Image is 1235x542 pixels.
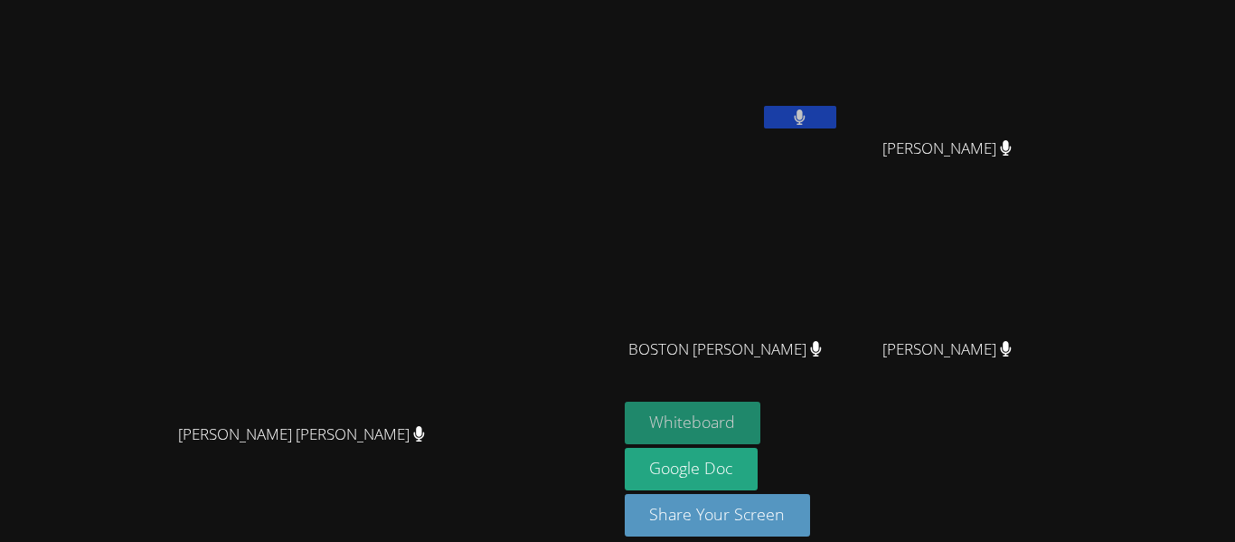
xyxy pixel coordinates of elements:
span: [PERSON_NAME] [882,337,1012,363]
button: Share Your Screen [625,494,811,537]
a: Google Doc [625,448,759,490]
button: Whiteboard [625,402,761,444]
span: [PERSON_NAME] [882,136,1012,162]
span: BOSTON [PERSON_NAME] [628,337,822,363]
span: [PERSON_NAME] [PERSON_NAME] [178,422,425,448]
